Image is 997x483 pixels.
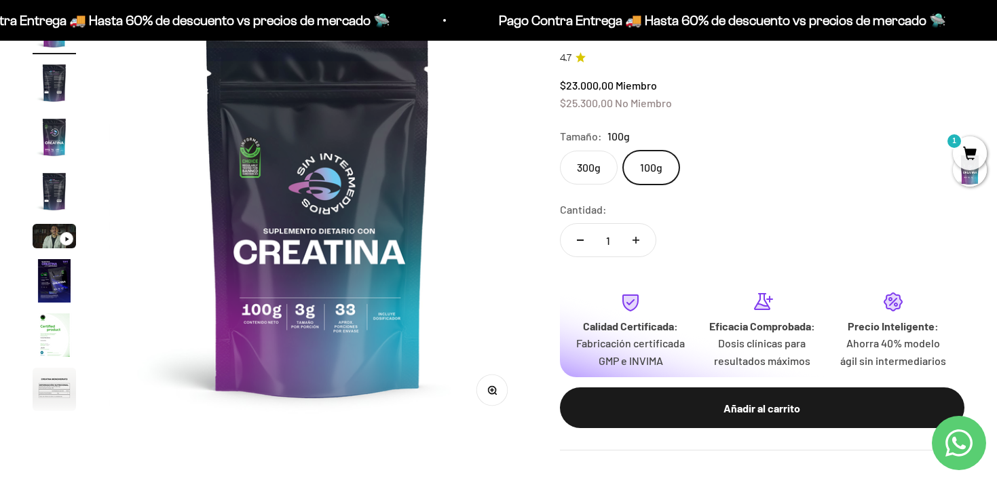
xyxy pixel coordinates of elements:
mark: 1 [946,133,962,149]
label: Cantidad: [560,201,607,218]
strong: Eficacia Comprobada: [709,320,815,332]
a: 1 [953,147,987,162]
button: Ir al artículo 3 [33,115,76,163]
span: $25.300,00 [560,96,613,109]
button: Aumentar cantidad [616,224,656,256]
img: Creatina Monohidrato [33,259,76,303]
button: Reducir cantidad [561,224,600,256]
p: Ahorra 40% modelo ágil sin intermediarios [839,334,948,369]
a: 4.74.7 de 5.0 estrellas [560,51,964,66]
img: Creatina Monohidrato [33,115,76,159]
button: Añadir al carrito [560,387,964,428]
img: Creatina Monohidrato [109,7,527,425]
span: $23.000,00 [560,79,614,92]
button: Ir al artículo 4 [33,170,76,217]
legend: Tamaño: [560,128,602,145]
img: Creatina Monohidrato [33,368,76,411]
span: No Miembro [615,96,672,109]
span: 4.7 [560,51,571,66]
img: Creatina Monohidrato [33,61,76,104]
strong: Calidad Certificada: [583,320,678,332]
p: Dosis clínicas para resultados máximos [707,334,816,369]
strong: Precio Inteligente: [848,320,939,332]
div: Añadir al carrito [587,400,937,417]
button: Ir al artículo 7 [33,313,76,361]
button: Ir al artículo 8 [33,368,76,415]
button: Ir al artículo 5 [33,224,76,252]
span: Miembro [616,79,657,92]
img: Creatina Monohidrato [33,170,76,213]
p: Fabricación certificada GMP e INVIMA [576,334,685,369]
img: Creatina Monohidrato [33,313,76,357]
span: 100g [607,128,630,145]
p: Pago Contra Entrega 🚚 Hasta 60% de descuento vs precios de mercado 🛸 [497,9,944,31]
button: Ir al artículo 2 [33,61,76,109]
button: Ir al artículo 6 [33,259,76,307]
